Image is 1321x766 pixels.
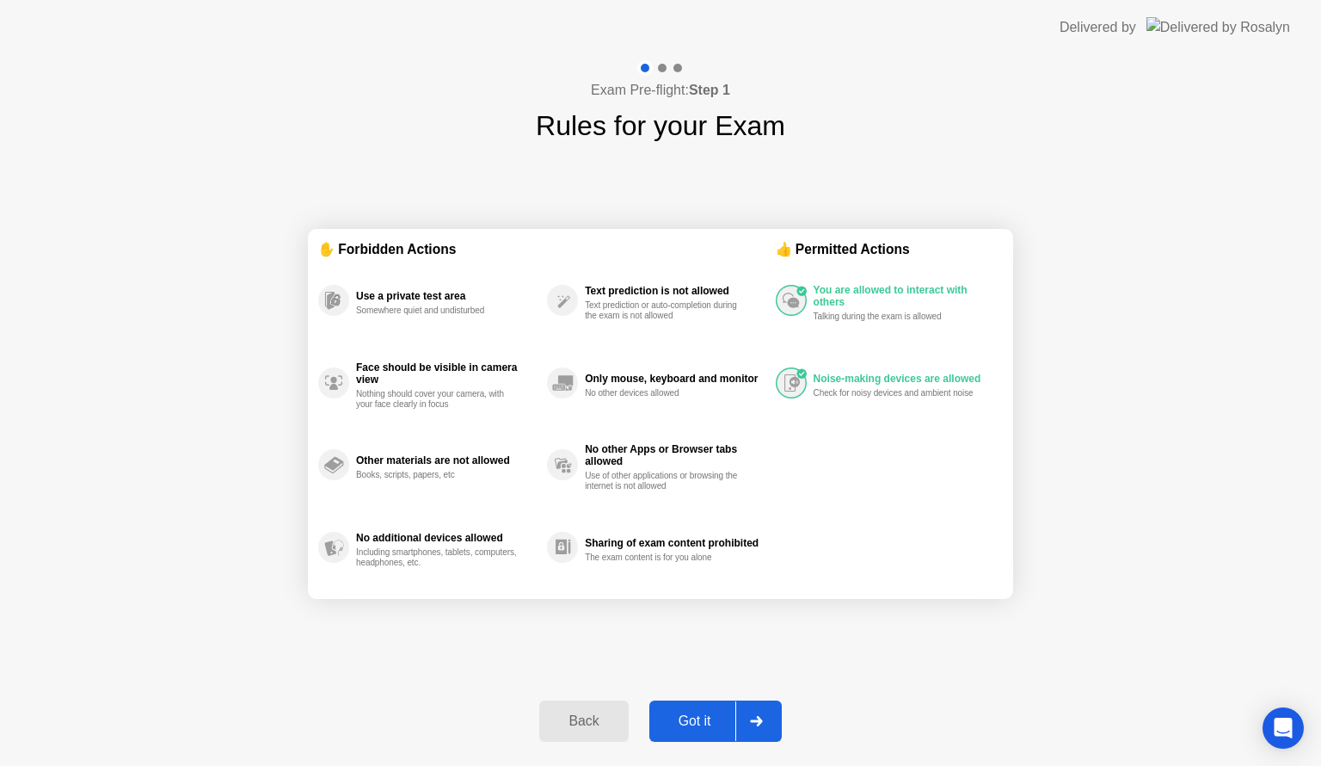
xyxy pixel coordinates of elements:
div: You are allowed to interact with others [814,284,994,308]
div: The exam content is for you alone [585,553,747,563]
div: Use a private test area [356,290,538,302]
div: No other devices allowed [585,388,747,398]
div: Use of other applications or browsing the internet is not allowed [585,471,747,491]
div: Books, scripts, papers, etc [356,470,519,480]
div: Talking during the exam is allowed [814,312,976,322]
div: Back [544,713,623,729]
div: Somewhere quiet and undisturbed [356,306,519,316]
div: Including smartphones, tablets, computers, headphones, etc. [356,547,519,568]
div: ✋ Forbidden Actions [318,239,776,259]
div: Open Intercom Messenger [1263,707,1304,749]
div: Nothing should cover your camera, with your face clearly in focus [356,389,519,410]
div: Text prediction or auto-completion during the exam is not allowed [585,300,747,321]
h4: Exam Pre-flight: [591,80,730,101]
button: Got it [649,701,782,742]
div: Got it [654,713,735,729]
div: Text prediction is not allowed [585,285,766,297]
h1: Rules for your Exam [536,105,785,146]
img: Delivered by Rosalyn [1146,17,1290,37]
div: Only mouse, keyboard and monitor [585,373,766,385]
div: No additional devices allowed [356,532,538,544]
div: Other materials are not allowed [356,454,538,466]
div: Face should be visible in camera view [356,361,538,386]
div: Noise-making devices are allowed [814,373,994,385]
div: Sharing of exam content prohibited [585,537,766,549]
b: Step 1 [689,83,730,97]
div: Check for noisy devices and ambient noise [814,388,976,398]
div: No other Apps or Browser tabs allowed [585,443,766,467]
div: 👍 Permitted Actions [776,239,1003,259]
div: Delivered by [1060,17,1136,38]
button: Back [539,701,628,742]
